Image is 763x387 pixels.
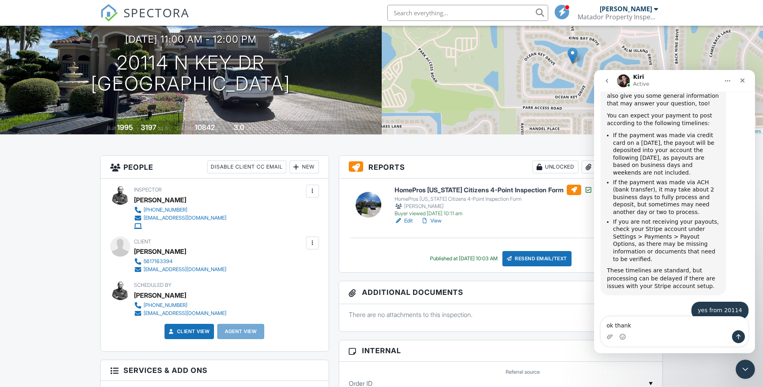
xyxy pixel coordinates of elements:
[144,258,173,265] div: 5617163394
[395,185,592,217] a: HomePros [US_STATE] Citizens 4-Point Inspection Form HomePros [US_STATE] Citizens 4-Point Inspect...
[430,255,498,262] div: Published at [DATE] 10:03 AM
[134,289,186,301] div: [PERSON_NAME]
[144,266,226,273] div: [EMAIL_ADDRESS][DOMAIN_NAME]
[134,187,162,193] span: Inspector
[533,161,578,173] div: Unlocked
[395,196,592,202] div: HomePros [US_STATE] Citizens 4-Point Inspection Form
[349,310,653,319] p: There are no attachments to this inspection.
[123,4,189,21] span: SPECTORA
[736,360,755,379] iframe: Intercom live chat
[582,161,620,173] div: Attach
[134,239,151,245] span: Client
[134,245,186,257] div: [PERSON_NAME]
[578,13,658,21] div: Matador Property Inspections
[600,5,652,13] div: [PERSON_NAME]
[134,257,226,266] a: 5617163394
[125,34,257,45] h3: [DATE] 11:00 am - 12:00 pm
[100,4,118,22] img: The Best Home Inspection Software - Spectora
[234,123,244,132] div: 3.0
[421,217,442,225] a: View
[144,302,187,309] div: [PHONE_NUMBER]
[101,156,329,179] h3: People
[502,251,572,266] div: Resend Email/Text
[387,5,548,21] input: Search everything...
[339,156,663,179] h3: Reports
[101,360,329,381] h3: Services & Add ons
[107,125,116,131] span: Built
[339,340,663,361] h3: Internal
[134,301,226,309] a: [PHONE_NUMBER]
[100,11,189,28] a: SPECTORA
[395,185,592,195] h6: HomePros [US_STATE] Citizens 4-Point Inspection Form
[144,215,226,221] div: [EMAIL_ADDRESS][DOMAIN_NAME]
[339,281,663,304] h3: Additional Documents
[245,125,268,131] span: bathrooms
[395,217,413,225] a: Edit
[144,310,226,317] div: [EMAIL_ADDRESS][DOMAIN_NAME]
[395,210,592,217] div: Buyer viewed [DATE] 10:11 am
[177,125,193,131] span: Lot Size
[91,52,290,95] h1: 20114 N Key Dr [GEOGRAPHIC_DATA]
[134,214,226,222] a: [EMAIL_ADDRESS][DOMAIN_NAME]
[117,123,133,132] div: 1995
[134,206,226,214] a: [PHONE_NUMBER]
[506,368,540,376] label: Referral source
[134,194,186,206] div: [PERSON_NAME]
[144,207,187,213] div: [PHONE_NUMBER]
[290,161,319,173] div: New
[158,125,169,131] span: sq. ft.
[141,123,156,132] div: 3197
[134,309,226,317] a: [EMAIL_ADDRESS][DOMAIN_NAME]
[594,70,755,353] iframe: Intercom live chat
[216,125,226,131] span: sq.ft.
[195,123,215,132] div: 10842
[207,161,286,173] div: Disable Client CC Email
[395,202,592,210] div: [PERSON_NAME]
[134,282,171,288] span: Scheduled By
[134,266,226,274] a: [EMAIL_ADDRESS][DOMAIN_NAME]
[167,327,210,336] a: Client View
